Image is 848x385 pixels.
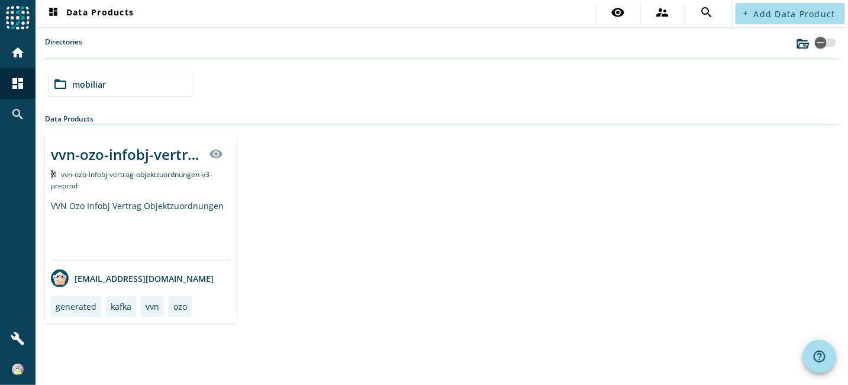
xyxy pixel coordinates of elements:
span: Data Products [46,7,134,21]
span: Add Data Product [754,8,836,20]
mat-icon: dashboard [11,76,25,91]
mat-icon: help_outline [812,349,827,364]
mat-icon: visibility [209,147,223,161]
button: Data Products [41,3,138,24]
div: [EMAIL_ADDRESS][DOMAIN_NAME] [51,269,214,287]
mat-icon: dashboard [46,7,60,21]
div: generated [56,301,96,312]
span: mobiliar [72,79,106,90]
mat-icon: build [11,332,25,346]
mat-icon: folder_open [53,77,67,91]
div: vvn-ozo-infobj-vertrag-objektzuordnungen-v3-_stage_ [51,145,202,164]
img: Kafka Topic: vvn-ozo-infobj-vertrag-objektzuordnungen-v3-preprod [51,170,56,178]
span: Kafka Topic: vvn-ozo-infobj-vertrag-objektzuordnungen-v3-preprod [51,169,212,191]
mat-icon: supervisor_account [656,5,670,20]
img: avatar [51,269,69,287]
mat-icon: search [11,107,25,121]
div: ozo [173,301,187,312]
img: spoud-logo.svg [6,6,30,30]
div: VVN Ozo Infobj Vertrag Objektzuordnungen [51,200,230,260]
button: Add Data Product [736,3,845,24]
div: kafka [111,301,131,312]
mat-icon: visibility [611,5,625,20]
mat-icon: search [700,5,714,20]
mat-icon: home [11,46,25,60]
label: Directories [45,37,82,59]
mat-icon: add [743,10,749,17]
div: vvn [146,301,159,312]
div: Data Products [45,114,839,124]
img: 2ae0cdfd962ba920f07e2314a1fe6cc2 [12,364,24,376]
